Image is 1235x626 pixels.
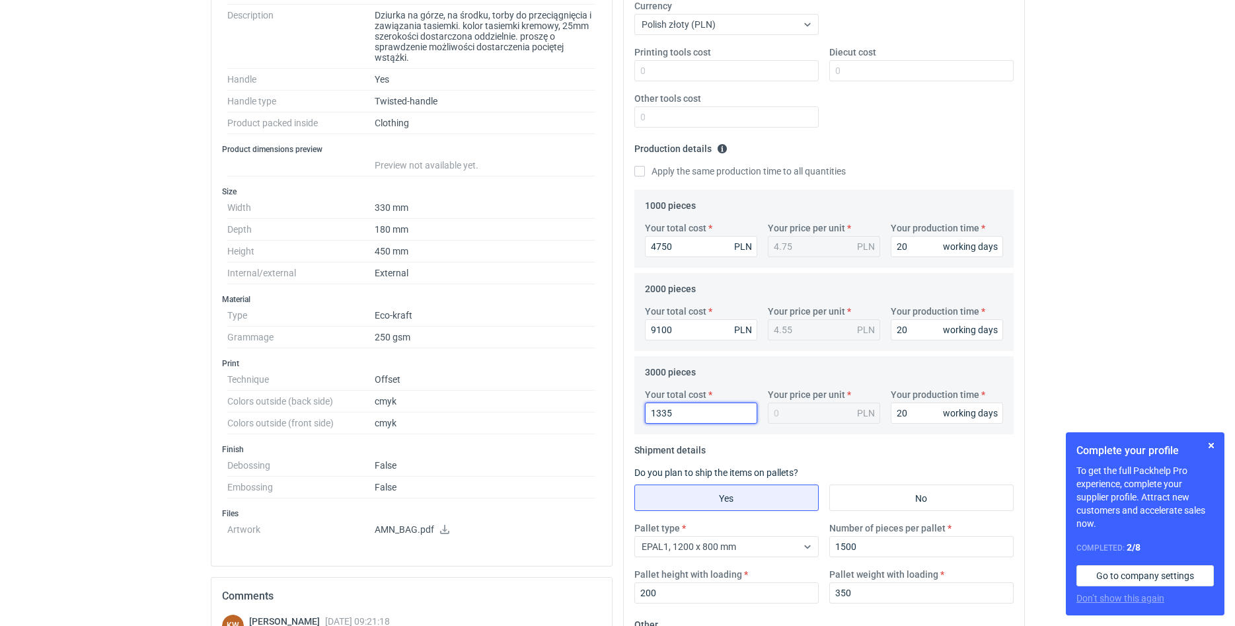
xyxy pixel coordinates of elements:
h3: Material [222,294,601,305]
label: Your total cost [645,305,706,318]
legend: Shipment details [634,440,706,455]
label: Your total cost [645,221,706,235]
h3: Files [222,508,601,519]
input: 0 [891,403,1003,424]
legend: 2000 pieces [645,278,696,294]
label: Your production time [891,388,979,401]
dt: Artwork [227,519,375,545]
dd: cmyk [375,391,596,412]
label: Your price per unit [768,388,845,401]
dd: Clothing [375,112,596,134]
label: Your total cost [645,388,706,401]
label: Your price per unit [768,305,845,318]
input: 0 [645,403,757,424]
dt: Width [227,197,375,219]
dt: Internal/external [227,262,375,284]
dt: Handle type [227,91,375,112]
dt: Type [227,305,375,327]
dd: 180 mm [375,219,596,241]
strong: 2 / 8 [1127,542,1141,553]
div: PLN [857,240,875,253]
dd: Offset [375,369,596,391]
label: Pallet weight with loading [829,568,938,581]
a: Go to company settings [1076,565,1214,586]
h3: Size [222,186,601,197]
button: Don’t show this again [1076,592,1164,605]
label: Pallet type [634,522,680,535]
dt: Colors outside (back side) [227,391,375,412]
legend: 1000 pieces [645,195,696,211]
div: working days [943,407,998,420]
dt: Depth [227,219,375,241]
button: Skip for now [1203,438,1219,453]
legend: 3000 pieces [645,362,696,377]
div: PLN [857,407,875,420]
span: Preview not available yet. [375,160,478,171]
div: working days [943,323,998,336]
h2: Comments [222,588,601,604]
dd: False [375,477,596,498]
input: 0 [634,106,819,128]
h3: Print [222,358,601,369]
span: EPAL1, 1200 x 800 mm [642,541,736,552]
dd: 330 mm [375,197,596,219]
div: PLN [857,323,875,336]
label: Your production time [891,221,979,235]
dt: Grammage [227,327,375,348]
span: Polish złoty (PLN) [642,19,716,30]
h3: Finish [222,444,601,455]
label: Other tools cost [634,92,701,105]
label: Yes [634,485,819,511]
dd: Twisted-handle [375,91,596,112]
input: 0 [645,319,757,340]
label: Diecut cost [829,46,876,59]
input: 0 [634,60,819,81]
dd: 250 gsm [375,327,596,348]
div: working days [943,240,998,253]
h3: Product dimensions preview [222,144,601,155]
label: Printing tools cost [634,46,711,59]
input: 0 [645,236,757,257]
dd: Eco-kraft [375,305,596,327]
input: 0 [634,582,819,604]
label: Number of pieces per pallet [829,522,946,535]
input: 0 [829,60,1014,81]
dd: External [375,262,596,284]
div: Completed: [1076,541,1214,555]
p: AMN_BAG.pdf [375,524,596,536]
dd: False [375,455,596,477]
dt: Product packed inside [227,112,375,134]
input: 0 [891,236,1003,257]
label: Your production time [891,305,979,318]
label: Do you plan to ship the items on pallets? [634,467,798,478]
dt: Debossing [227,455,375,477]
dd: 450 mm [375,241,596,262]
dd: Dziurka na górze, na środku, torby do przeciągnięcia i zawiązania tasiemki. kolor tasiemki kremow... [375,5,596,69]
label: Your price per unit [768,221,845,235]
dt: Technique [227,369,375,391]
div: PLN [734,240,752,253]
dt: Handle [227,69,375,91]
input: 0 [829,536,1014,557]
dd: Yes [375,69,596,91]
div: PLN [734,323,752,336]
label: Apply the same production time to all quantities [634,165,846,178]
label: Pallet height with loading [634,568,742,581]
h1: Complete your profile [1076,443,1214,459]
dt: Description [227,5,375,69]
dt: Height [227,241,375,262]
legend: Production details [634,138,728,154]
label: No [829,485,1014,511]
input: 0 [829,582,1014,604]
dt: Colors outside (front side) [227,412,375,434]
dt: Embossing [227,477,375,498]
dd: cmyk [375,412,596,434]
p: To get the full Packhelp Pro experience, complete your supplier profile. Attract new customers an... [1076,464,1214,530]
input: 0 [891,319,1003,340]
